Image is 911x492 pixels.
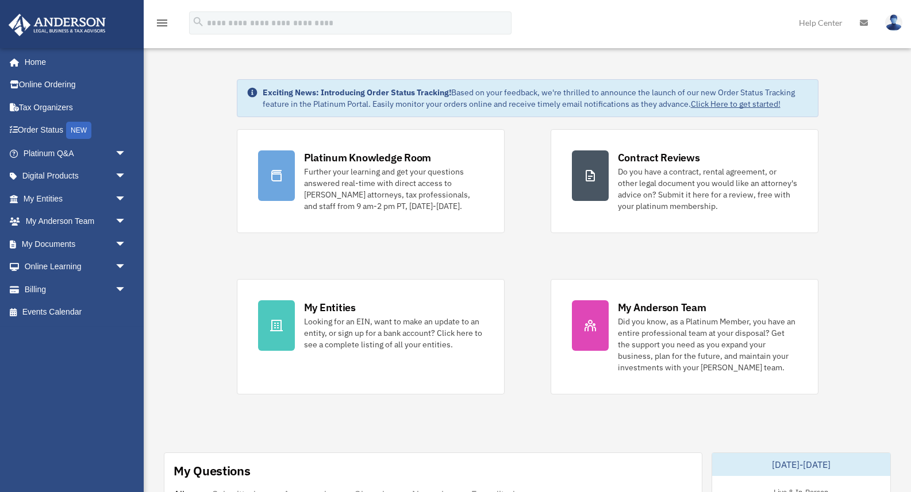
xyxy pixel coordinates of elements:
[115,233,138,256] span: arrow_drop_down
[8,165,144,188] a: Digital Productsarrow_drop_down
[115,278,138,301] span: arrow_drop_down
[304,316,483,350] div: Looking for an EIN, want to make an update to an entity, or sign up for a bank account? Click her...
[618,150,700,165] div: Contract Reviews
[551,279,818,394] a: My Anderson Team Did you know, as a Platinum Member, you have an entire professional team at your...
[8,96,144,119] a: Tax Organizers
[618,316,797,373] div: Did you know, as a Platinum Member, you have an entire professional team at your disposal? Get th...
[304,166,483,212] div: Further your learning and get your questions answered real-time with direct access to [PERSON_NAM...
[237,129,505,233] a: Platinum Knowledge Room Further your learning and get your questions answered real-time with dire...
[8,51,138,73] a: Home
[618,300,706,315] div: My Anderson Team
[8,73,144,96] a: Online Ordering
[155,16,169,30] i: menu
[885,14,902,31] img: User Pic
[691,99,781,109] a: Click Here to get started!
[551,129,818,233] a: Contract Reviews Do you have a contract, rental agreement, or other legal document you would like...
[237,279,505,394] a: My Entities Looking for an EIN, want to make an update to an entity, or sign up for a bank accoun...
[8,233,144,255] a: My Documentsarrow_drop_down
[263,87,451,98] strong: Exciting News: Introducing Order Status Tracking!
[8,255,144,278] a: Online Learningarrow_drop_down
[115,255,138,279] span: arrow_drop_down
[5,14,109,36] img: Anderson Advisors Platinum Portal
[8,301,144,324] a: Events Calendar
[712,453,890,476] div: [DATE]-[DATE]
[115,210,138,234] span: arrow_drop_down
[8,142,144,165] a: Platinum Q&Aarrow_drop_down
[155,20,169,30] a: menu
[115,165,138,188] span: arrow_drop_down
[192,16,205,28] i: search
[115,187,138,211] span: arrow_drop_down
[8,119,144,142] a: Order StatusNEW
[174,462,251,479] div: My Questions
[8,278,144,301] a: Billingarrow_drop_down
[8,210,144,233] a: My Anderson Teamarrow_drop_down
[8,187,144,210] a: My Entitiesarrow_drop_down
[618,166,797,212] div: Do you have a contract, rental agreement, or other legal document you would like an attorney's ad...
[115,142,138,165] span: arrow_drop_down
[263,87,809,110] div: Based on your feedback, we're thrilled to announce the launch of our new Order Status Tracking fe...
[66,122,91,139] div: NEW
[304,300,356,315] div: My Entities
[304,150,432,165] div: Platinum Knowledge Room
